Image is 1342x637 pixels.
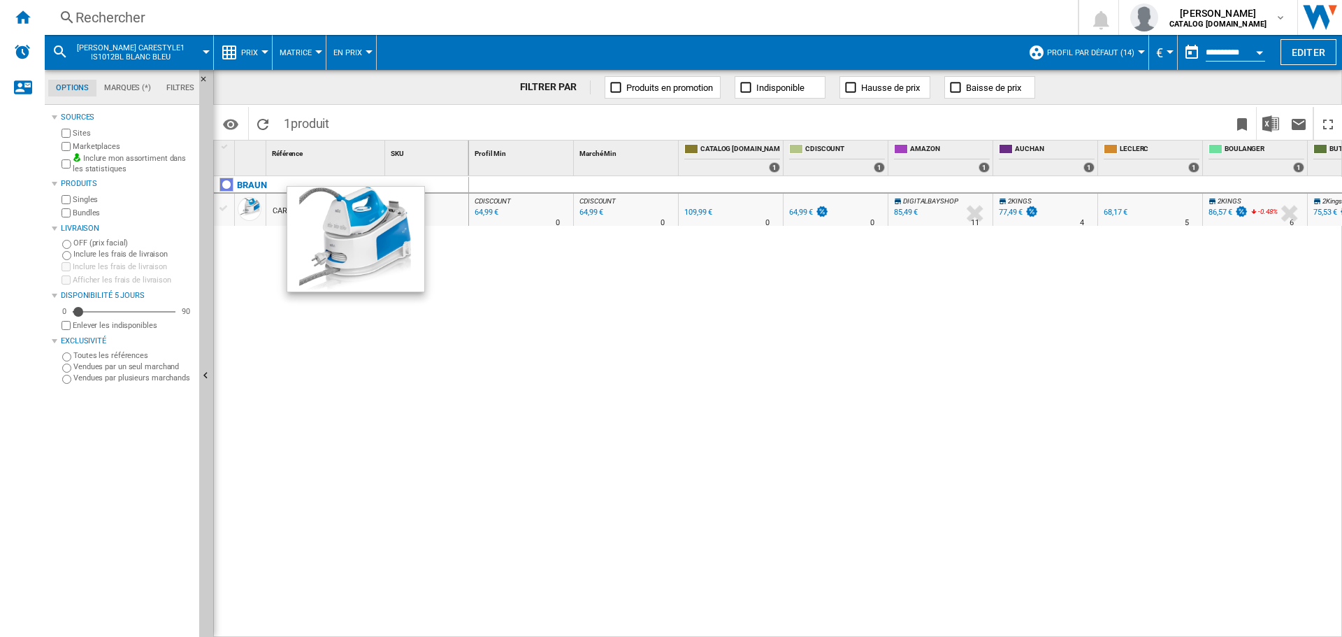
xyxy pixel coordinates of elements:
span: 2KINGS [1008,197,1031,205]
button: Editer [1280,39,1336,65]
div: Délai de livraison : 0 jour [870,216,874,230]
div: Exclusivité [61,336,194,347]
div: LECLERC 1 offers sold by LECLERC [1101,141,1202,176]
div: CDISCOUNT 1 offers sold by CDISCOUNT [786,141,888,176]
span: 2Kings [1322,197,1341,205]
button: Baisse de prix [944,76,1035,99]
span: AUCHAN [1015,144,1095,156]
span: Indisponible [756,83,805,93]
div: Sources [61,112,194,123]
button: Options [217,111,245,136]
div: 109,99 € [682,206,712,220]
div: BOULANGER 1 offers sold by BOULANGER [1206,141,1307,176]
div: CATALOG [DOMAIN_NAME] 1 offers sold by CATALOG DELONGHI.FR [681,141,783,176]
div: 75,53 € [1313,208,1337,217]
div: Délai de livraison : 4 jours [1080,216,1084,230]
span: En Prix [333,48,362,57]
div: 68,17 € [1104,208,1127,217]
div: Sort None [577,141,678,162]
input: Sites [62,129,71,138]
img: alerts-logo.svg [14,43,31,60]
i: % [1257,206,1265,222]
label: Inclure les frais de livraison [73,249,194,259]
span: Produits en promotion [626,83,713,93]
div: AUCHAN 1 offers sold by AUCHAN [996,141,1097,176]
span: CDISCOUNT [475,197,511,205]
span: 1 [277,107,336,136]
div: Mise à jour : vendredi 19 septembre 2025 02:22 [472,206,498,220]
label: Vendues par plusieurs marchands [73,373,194,383]
button: [PERSON_NAME] CARESTYLE1 IS1012BL BLANC BLEU [74,35,201,70]
div: 109,99 € [684,208,712,217]
span: BOULANGER [1225,144,1304,156]
div: 85,49 € [894,208,918,217]
div: 0 [59,306,70,317]
label: Bundles [73,208,194,218]
div: 68,17 € [1102,206,1127,220]
label: Sites [73,128,194,138]
div: 1 offers sold by AMAZON [979,162,990,173]
button: Indisponible [735,76,825,99]
div: 1 offers sold by AUCHAN [1083,162,1095,173]
div: 77,49 € [997,206,1039,220]
button: Hausse de prix [839,76,930,99]
span: Prix [241,48,258,57]
label: OFF (prix facial) [73,238,194,248]
span: Profil Min [475,150,506,157]
span: DIGITALBAYSHOP [903,197,958,205]
div: € [1156,35,1170,70]
div: Rechercher [75,8,1041,27]
span: Référence [272,150,303,157]
div: [PERSON_NAME] CARESTYLE1 IS1012BL BLANC BLEU [52,35,206,70]
label: Toutes les références [73,350,194,361]
div: SKU Sort None [388,141,468,162]
div: 1 offers sold by CDISCOUNT [874,162,885,173]
input: Toutes les références [62,352,71,362]
button: Matrice [280,35,319,70]
div: Disponibilité 5 Jours [61,290,194,301]
span: produit [291,116,329,131]
div: Délai de livraison : 5 jours [1185,216,1189,230]
img: IS1012BL-b15c84fe96-43-nw.jpg [287,187,424,292]
span: CDISCOUNT [805,144,885,156]
input: Afficher les frais de livraison [62,321,71,330]
button: Créer un favoris [1228,107,1256,140]
div: Délai de livraison : 0 jour [556,216,560,230]
button: Open calendar [1247,38,1272,63]
label: Enlever les indisponibles [73,320,194,331]
span: [PERSON_NAME] [1169,6,1267,20]
div: Profil par défaut (14) [1028,35,1141,70]
div: Sort None [269,141,384,162]
span: CATALOG [DOMAIN_NAME] [700,144,780,156]
b: CATALOG [DOMAIN_NAME] [1169,20,1267,29]
button: Recharger [249,107,277,140]
input: OFF (prix facial) [62,240,71,249]
div: Sort None [472,141,573,162]
button: md-calendar [1178,38,1206,66]
label: Inclure les frais de livraison [73,262,194,272]
img: profile.jpg [1130,3,1158,31]
div: Délai de livraison : 0 jour [765,216,770,230]
div: Référence Sort None [269,141,384,162]
div: Délai de livraison : 6 jours [1290,216,1294,230]
button: En Prix [333,35,369,70]
input: Bundles [62,208,71,217]
div: 85,49 € [892,206,918,220]
div: AMAZON 1 offers sold by AMAZON [891,141,993,176]
input: Marketplaces [62,142,71,151]
div: 64,99 € [789,208,813,217]
div: Sort None [238,141,266,162]
span: Profil par défaut (14) [1047,48,1134,57]
input: Singles [62,195,71,204]
span: -0.48 [1258,208,1273,215]
span: BRAUN CARESTYLE1 IS1012BL BLANC BLEU [74,43,187,62]
div: Prix [221,35,265,70]
button: Profil par défaut (14) [1047,35,1141,70]
div: Délai de livraison : 0 jour [661,216,665,230]
input: Inclure les frais de livraison [62,262,71,271]
input: Inclure les frais de livraison [62,251,71,260]
div: Mise à jour : vendredi 19 septembre 2025 02:22 [577,206,603,220]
